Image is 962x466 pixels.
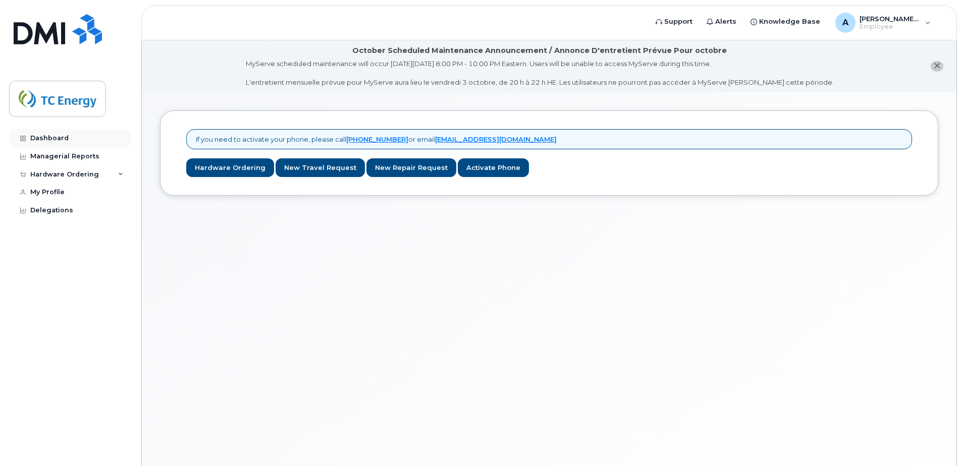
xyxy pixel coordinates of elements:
[276,158,365,177] a: New Travel Request
[931,61,943,72] button: close notification
[918,422,954,458] iframe: Messenger Launcher
[366,158,456,177] a: New Repair Request
[346,135,408,143] a: [PHONE_NUMBER]
[186,158,274,177] a: Hardware Ordering
[246,59,834,87] div: MyServe scheduled maintenance will occur [DATE][DATE] 8:00 PM - 10:00 PM Eastern. Users will be u...
[435,135,557,143] a: [EMAIL_ADDRESS][DOMAIN_NAME]
[458,158,529,177] a: Activate Phone
[196,135,557,144] p: If you need to activate your phone, please call or email
[352,45,727,56] div: October Scheduled Maintenance Announcement / Annonce D'entretient Prévue Pour octobre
